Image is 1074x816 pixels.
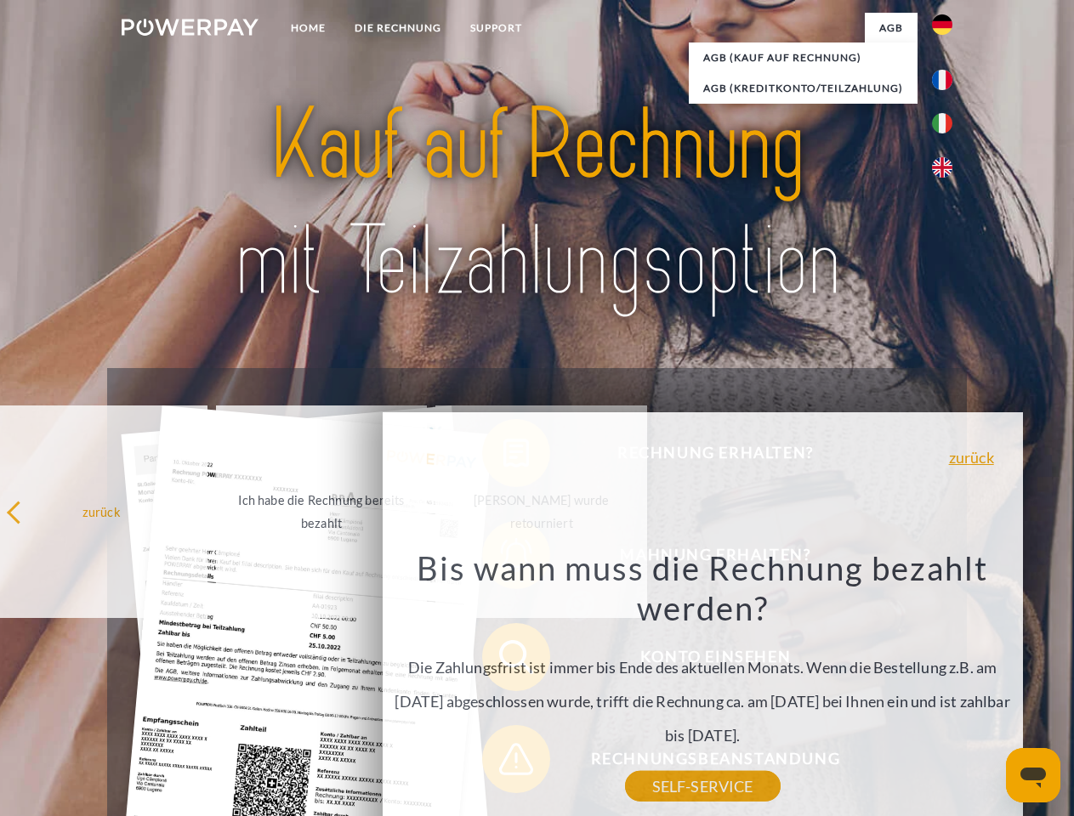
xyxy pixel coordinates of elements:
div: zurück [6,500,197,523]
img: en [932,157,952,178]
img: fr [932,70,952,90]
img: title-powerpay_de.svg [162,82,912,326]
a: agb [865,13,918,43]
a: AGB (Kreditkonto/Teilzahlung) [689,73,918,104]
a: Home [276,13,340,43]
a: zurück [949,450,994,465]
a: SUPPORT [456,13,537,43]
div: Die Zahlungsfrist ist immer bis Ende des aktuellen Monats. Wenn die Bestellung z.B. am [DATE] abg... [392,547,1013,786]
a: SELF-SERVICE [625,771,781,802]
img: logo-powerpay-white.svg [122,19,259,36]
h3: Bis wann muss die Rechnung bezahlt werden? [392,547,1013,629]
a: AGB (Kauf auf Rechnung) [689,42,918,73]
img: de [932,14,952,35]
div: Ich habe die Rechnung bereits bezahlt [226,489,418,535]
iframe: Schaltfläche zum Öffnen des Messaging-Fensters [1006,748,1060,802]
a: DIE RECHNUNG [340,13,456,43]
img: it [932,113,952,133]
